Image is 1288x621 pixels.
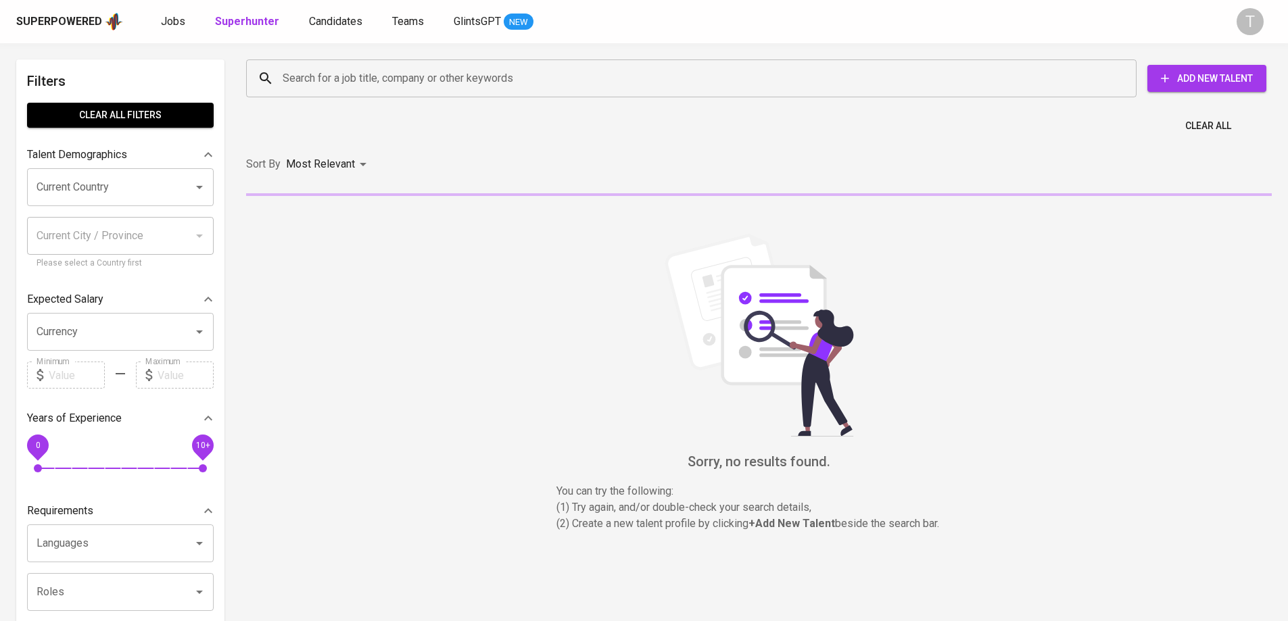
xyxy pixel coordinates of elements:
div: Superpowered [16,14,102,30]
h6: Sorry, no results found. [246,451,1272,472]
input: Value [49,362,105,389]
p: Talent Demographics [27,147,127,163]
span: GlintsGPT [454,15,501,28]
a: Superpoweredapp logo [16,11,123,32]
div: Most Relevant [286,152,371,177]
h6: Filters [27,70,214,92]
button: Clear All [1180,114,1237,139]
button: Add New Talent [1147,65,1266,92]
div: Expected Salary [27,286,214,313]
button: Open [190,178,209,197]
div: Requirements [27,497,214,524]
a: GlintsGPT NEW [454,14,533,30]
img: app logo [105,11,123,32]
input: Value [158,362,214,389]
p: Most Relevant [286,156,355,172]
span: 10+ [195,441,210,450]
span: Add New Talent [1158,70,1256,87]
span: Candidates [309,15,362,28]
span: Teams [392,15,424,28]
a: Candidates [309,14,365,30]
button: Open [190,322,209,341]
p: You can try the following : [556,483,962,499]
div: Talent Demographics [27,141,214,168]
span: 0 [35,441,40,450]
span: NEW [504,16,533,29]
span: Clear All [1185,118,1231,134]
p: (1) Try again, and/or double-check your search details, [556,499,962,516]
div: Years of Experience [27,405,214,432]
span: Clear All filters [38,107,203,124]
p: (2) Create a new talent profile by clicking beside the search bar. [556,516,962,532]
p: Please select a Country first [37,257,204,270]
p: Sort By [246,156,281,172]
p: Years of Experience [27,410,122,426]
p: Requirements [27,503,93,519]
a: Superhunter [215,14,282,30]
b: Superhunter [215,15,279,28]
p: Expected Salary [27,291,103,307]
a: Teams [392,14,427,30]
img: file_searching.svg [658,234,861,437]
button: Open [190,534,209,553]
div: T [1237,8,1264,35]
span: Jobs [161,15,185,28]
button: Open [190,582,209,601]
button: Clear All filters [27,103,214,128]
a: Jobs [161,14,188,30]
b: + Add New Talent [748,517,835,530]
